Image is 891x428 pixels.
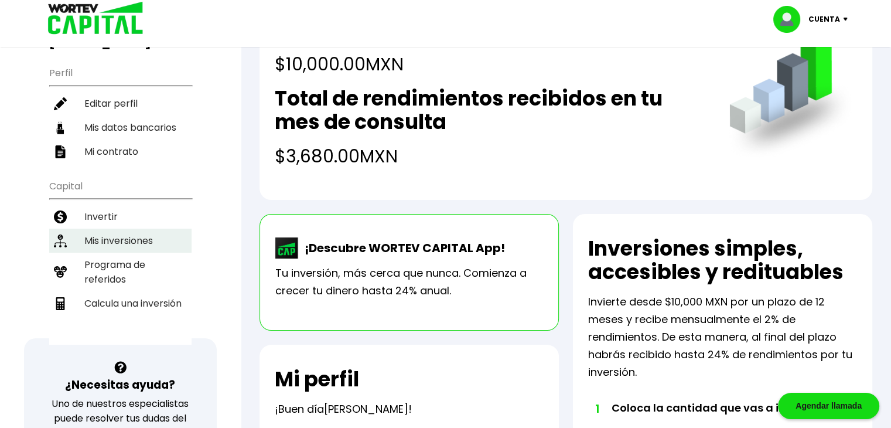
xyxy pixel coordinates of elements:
[49,253,192,291] a: Programa de referidos
[54,235,67,247] img: inversiones-icon.6695dc30.svg
[49,205,192,229] a: Invertir
[49,140,192,164] a: Mi contrato
[49,229,192,253] a: Mis inversiones
[54,121,67,134] img: datos-icon.10cf9172.svg
[49,60,192,164] ul: Perfil
[54,145,67,158] img: contrato-icon.f2db500c.svg
[49,291,192,315] a: Calcula una inversión
[275,237,299,259] img: wortev-capital-app-icon
[275,51,569,77] h4: $10,000.00 MXN
[275,87,706,134] h2: Total de rendimientos recibidos en tu mes de consulta
[588,237,857,284] h2: Inversiones simples, accesibles y redituables
[840,18,856,21] img: icon-down
[594,400,600,417] span: 1
[275,400,412,418] p: ¡Buen día !
[773,6,808,33] img: profile-image
[275,143,706,169] h4: $3,680.00 MXN
[54,297,67,310] img: calculadora-icon.17d418c4.svg
[49,116,192,140] a: Mis datos bancarios
[275,264,543,300] p: Tu inversión, más cerca que nunca. Comienza a crecer tu dinero hasta 24% anual.
[49,91,192,116] a: Editar perfil
[54,97,67,110] img: editar-icon.952d3147.svg
[778,393,879,419] div: Agendar llamada
[808,11,840,28] p: Cuenta
[588,293,857,381] p: Invierte desde $10,000 MXN por un plazo de 12 meses y recibe mensualmente el 2% de rendimientos. ...
[49,21,192,50] h3: Buen día,
[275,368,359,391] h2: Mi perfil
[54,266,67,278] img: recomiendanos-icon.9b8e9327.svg
[65,376,175,393] h3: ¿Necesitas ayuda?
[49,173,192,345] ul: Capital
[724,28,857,161] img: grafica.516fef24.png
[324,402,408,416] span: [PERSON_NAME]
[299,239,505,257] p: ¡Descubre WORTEV CAPITAL App!
[54,210,67,223] img: invertir-icon.b3b967d7.svg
